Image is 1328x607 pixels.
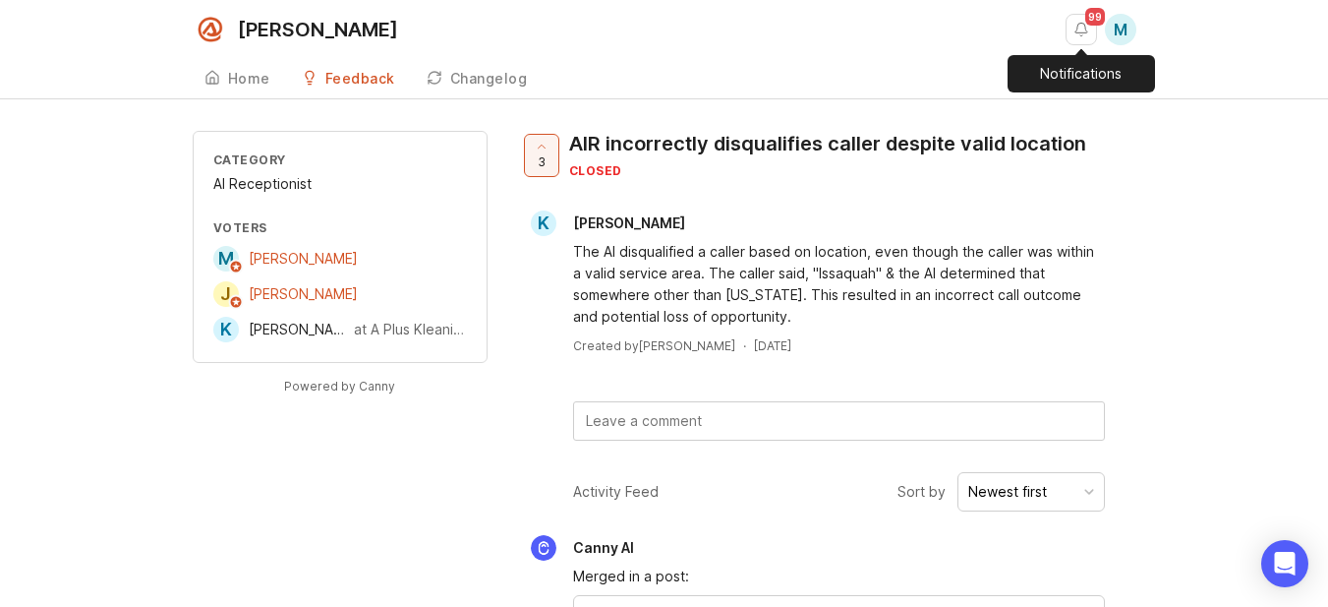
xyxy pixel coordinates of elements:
[415,59,540,99] a: Changelog
[897,481,946,503] span: Sort by
[1114,18,1127,41] span: M
[1261,540,1308,587] div: Open Intercom Messenger
[754,338,791,353] time: [DATE]
[325,72,395,86] div: Feedback
[531,211,556,236] div: K
[450,72,528,86] div: Changelog
[573,566,1105,587] div: Merged in a post:
[193,59,282,99] a: Home
[968,481,1047,503] div: Newest first
[573,214,685,231] span: [PERSON_NAME]
[213,219,467,236] div: Voters
[531,535,556,561] img: Canny AI
[238,20,398,39] div: [PERSON_NAME]
[1066,14,1097,45] button: Notifications
[524,134,559,177] button: 3
[249,285,358,302] span: [PERSON_NAME]
[228,72,270,86] div: Home
[281,375,398,397] a: Powered by Canny
[228,295,243,310] img: member badge
[1105,14,1136,45] button: M
[249,250,358,267] span: [PERSON_NAME]
[193,12,228,47] img: Smith.ai logo
[290,59,407,99] a: Feedback
[569,162,1086,179] div: closed
[743,337,746,354] div: ·
[1085,8,1105,26] span: 99
[228,260,243,274] img: member badge
[538,153,546,170] span: 3
[1008,55,1155,92] div: Notifications
[213,173,467,195] div: AI Receptionist
[213,246,239,272] div: M
[573,539,634,556] span: Canny AI
[569,130,1086,157] div: AIR incorrectly disqualifies caller despite valid location
[754,337,791,354] a: [DATE]
[573,337,735,354] div: Created by [PERSON_NAME]
[249,321,358,337] span: [PERSON_NAME]
[573,481,659,503] div: Activity Feed
[213,152,467,168] div: Category
[354,319,466,340] div: at A Plus Kleaning
[213,317,239,342] div: K
[213,281,239,307] div: J
[573,241,1105,328] div: The AI disqualified a caller based on location, even though the caller was within a valid service...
